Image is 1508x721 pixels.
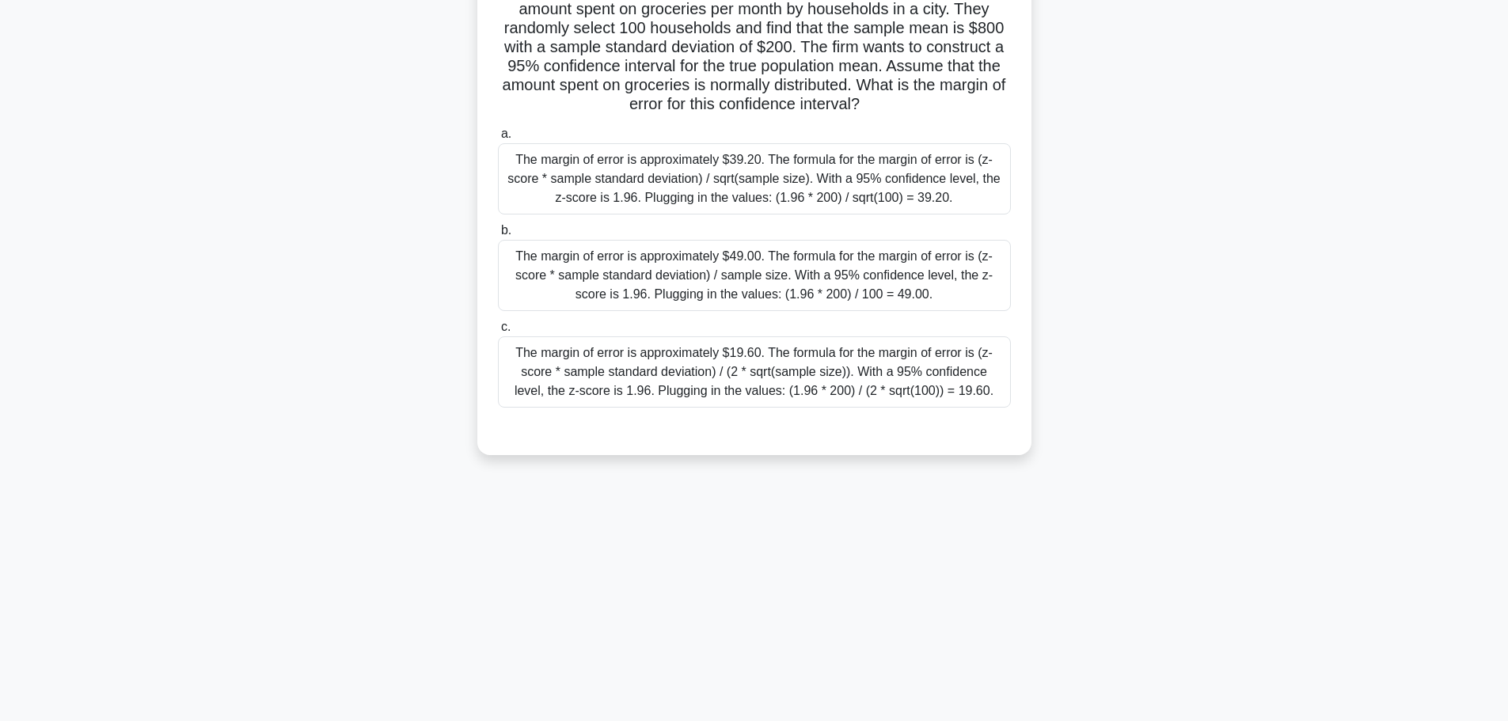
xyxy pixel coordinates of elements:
[501,223,511,237] span: b.
[498,143,1011,214] div: The margin of error is approximately $39.20. The formula for the margin of error is (z-score * sa...
[498,336,1011,408] div: The margin of error is approximately $19.60. The formula for the margin of error is (z-score * sa...
[498,240,1011,311] div: The margin of error is approximately $49.00. The formula for the margin of error is (z-score * sa...
[501,127,511,140] span: a.
[501,320,511,333] span: c.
